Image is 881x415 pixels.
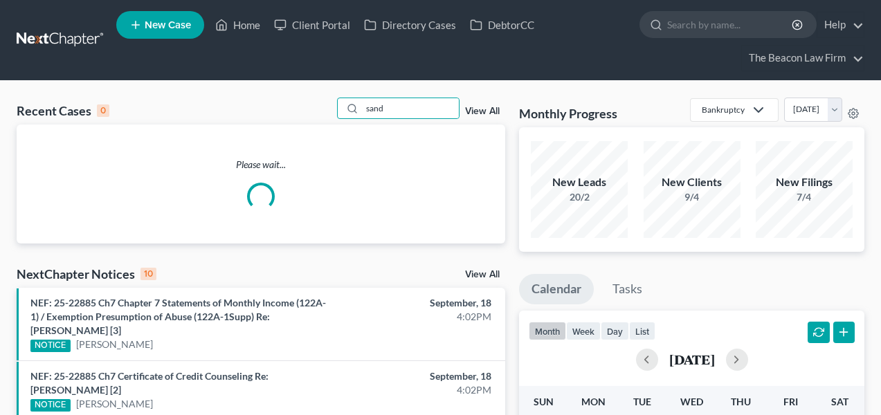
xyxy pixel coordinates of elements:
[347,296,492,310] div: September, 18
[629,322,655,340] button: list
[633,396,651,407] span: Tue
[534,396,554,407] span: Sun
[531,174,628,190] div: New Leads
[347,383,492,397] div: 4:02PM
[756,190,853,204] div: 7/4
[17,158,505,172] p: Please wait...
[347,369,492,383] div: September, 18
[566,322,601,340] button: week
[519,105,617,122] h3: Monthly Progress
[531,190,628,204] div: 20/2
[756,174,853,190] div: New Filings
[97,104,109,117] div: 0
[680,396,703,407] span: Wed
[30,297,326,336] a: NEF: 25-22885 Ch7 Chapter 7 Statements of Monthly Income (122A-1) / Exemption Presumption of Abus...
[362,98,459,118] input: Search by name...
[644,174,741,190] div: New Clients
[465,107,500,116] a: View All
[357,12,463,37] a: Directory Cases
[669,352,715,367] h2: [DATE]
[140,268,156,280] div: 10
[17,266,156,282] div: NextChapter Notices
[702,104,745,116] div: Bankruptcy
[17,102,109,119] div: Recent Cases
[463,12,541,37] a: DebtorCC
[519,274,594,304] a: Calendar
[644,190,741,204] div: 9/4
[30,399,71,412] div: NOTICE
[145,20,191,30] span: New Case
[529,322,566,340] button: month
[267,12,357,37] a: Client Portal
[76,397,153,411] a: [PERSON_NAME]
[600,274,655,304] a: Tasks
[742,46,864,71] a: The Beacon Law Firm
[76,338,153,351] a: [PERSON_NAME]
[30,370,269,396] a: NEF: 25-22885 Ch7 Certificate of Credit Counseling Re: [PERSON_NAME] [2]
[581,396,606,407] span: Mon
[783,396,798,407] span: Fri
[208,12,267,37] a: Home
[667,12,794,37] input: Search by name...
[347,310,492,324] div: 4:02PM
[465,270,500,279] a: View All
[30,340,71,352] div: NOTICE
[731,396,751,407] span: Thu
[817,12,864,37] a: Help
[831,396,848,407] span: Sat
[601,322,629,340] button: day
